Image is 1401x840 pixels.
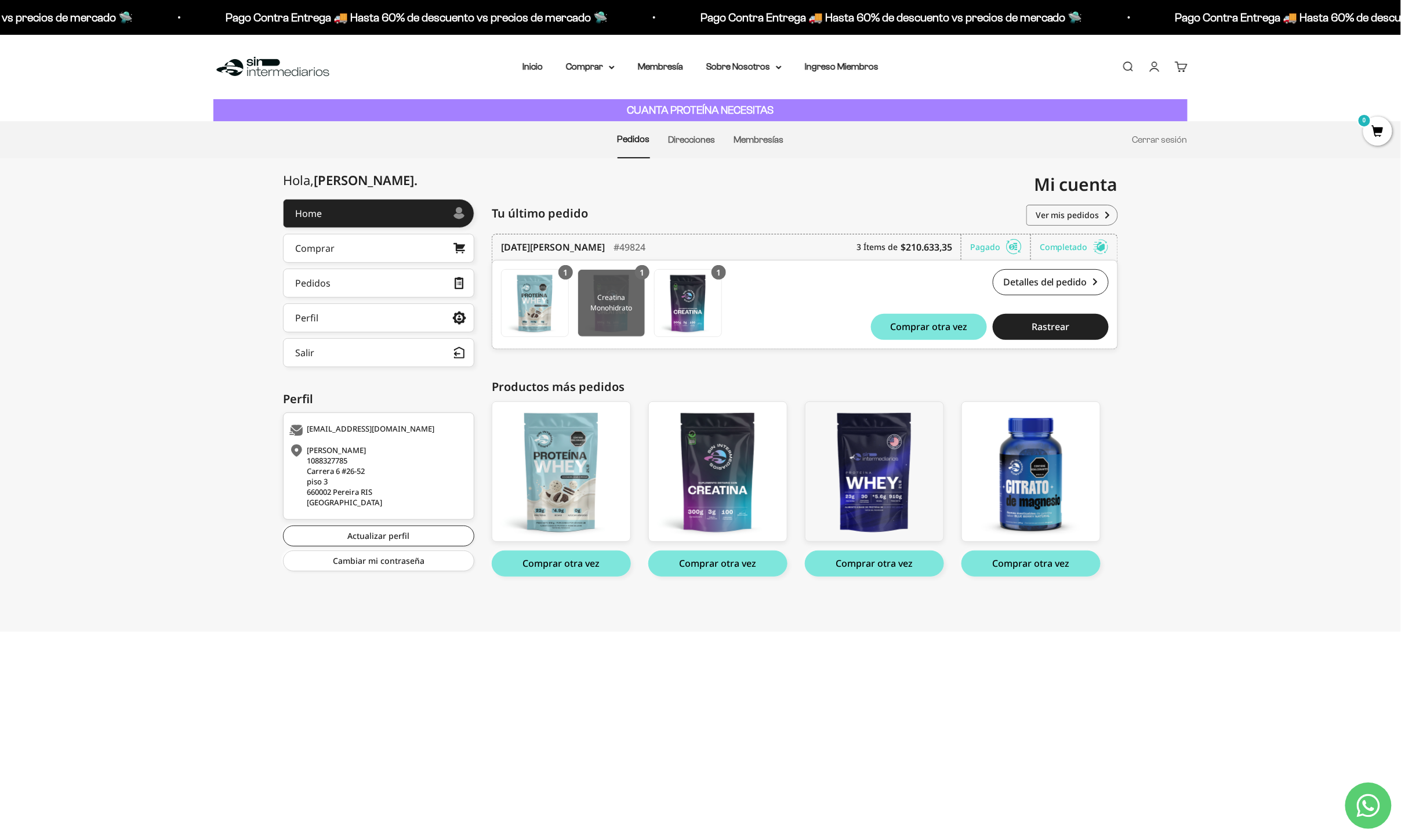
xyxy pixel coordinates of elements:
div: 1 [558,265,573,280]
button: Rastrear [993,314,1109,340]
a: Proteína Whey - Sin Sabor - Sin Sabor / 2 libras (910g) [805,401,944,542]
div: Productos más pedidos [492,378,1118,396]
button: Comprar otra vez [648,551,787,577]
a: Cerrar sesión [1133,135,1188,144]
div: 3 Ítems de [856,234,961,260]
a: Ver mis pedidos [1026,205,1118,226]
img: Translation missing: es.Creatina Monohidrato [655,270,721,336]
summary: Comprar [566,59,615,74]
p: Pago Contra Entrega 🚚 Hasta 60% de descuento vs precios de mercado 🛸 [680,8,1062,27]
span: . [414,171,418,189]
div: Perfil [295,313,318,323]
div: Salir [295,348,314,357]
img: whey-cc_2LBS_large.png [492,402,630,541]
a: Actualizar perfil [283,526,474,546]
a: Gomas con Citrato de Magnesio [961,401,1101,542]
div: Pagado [970,234,1031,260]
div: 1 [712,265,726,280]
strong: CUANTA PROTEÍNA NECESITAS [627,104,774,116]
div: Pedidos [295,278,331,288]
mark: 0 [1358,114,1371,128]
a: Creatina Monohidrato [648,401,787,542]
a: 0 [1363,126,1392,139]
img: whey-sello_USA_26ea3a43-a5af-4b54-ab19-48025762835f_large.png [805,402,943,541]
div: #49824 [614,234,645,260]
a: Ingreso Miembros [805,61,879,71]
a: Creatina Monohidrato [578,269,645,337]
a: Pedidos [618,134,650,144]
button: Comprar otra vez [492,551,631,577]
span: Mi cuenta [1034,172,1118,196]
summary: Sobre Nosotros [706,59,782,74]
button: Comprar otra vez [805,551,944,577]
div: Hola, [283,173,418,187]
button: Salir [283,338,474,367]
div: 1 [635,265,649,280]
a: Creatina Monohidrato [654,269,722,337]
time: [DATE][PERSON_NAME] [501,240,605,254]
a: Inicio [522,61,543,71]
p: Pago Contra Entrega 🚚 Hasta 60% de descuento vs precios de mercado 🛸 [205,8,587,27]
div: Home [295,209,322,218]
a: Perfil [283,303,474,332]
a: Detalles del pedido [993,269,1109,295]
div: [EMAIL_ADDRESS][DOMAIN_NAME] [289,425,465,436]
img: creatina_01_large.png [649,402,787,541]
img: Translation missing: es.Proteína Whey - Cookies & Cream - Cookies & Cream / 2 libras (910g) [502,270,568,336]
span: Comprar otra vez [891,322,968,331]
div: Completado [1040,234,1109,260]
a: Membresía [638,61,683,71]
a: Direcciones [669,135,716,144]
b: $210.633,35 [901,240,952,254]
div: [PERSON_NAME] 1088327785 Carrera 6 #26-52 piso 3 660002 Pereira RIS [GEOGRAPHIC_DATA] [289,445,465,508]
span: [PERSON_NAME] [314,171,418,189]
button: Comprar otra vez [871,314,987,340]
span: Tu último pedido [492,205,588,222]
a: Comprar [283,234,474,263]
a: Proteína Whey - Cookies & Cream - Cookies & Cream / 2 libras (910g) [492,401,631,542]
a: Home [283,199,474,228]
button: Comprar otra vez [961,551,1101,577]
a: Membresías [734,135,784,144]
img: Translation missing: es.Creatina Monohidrato [578,270,645,336]
span: Rastrear [1032,322,1070,331]
img: magnesio_01_c0af4f48-07d4-4d86-8d00-70c4420cd282_large.png [962,402,1100,541]
a: Pedidos [283,269,474,298]
a: Proteína Whey - Cookies & Cream - Cookies & Cream / 2 libras (910g) [501,269,569,337]
div: Comprar [295,244,335,253]
div: Perfil [283,390,474,408]
a: Cambiar mi contraseña [283,551,474,571]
